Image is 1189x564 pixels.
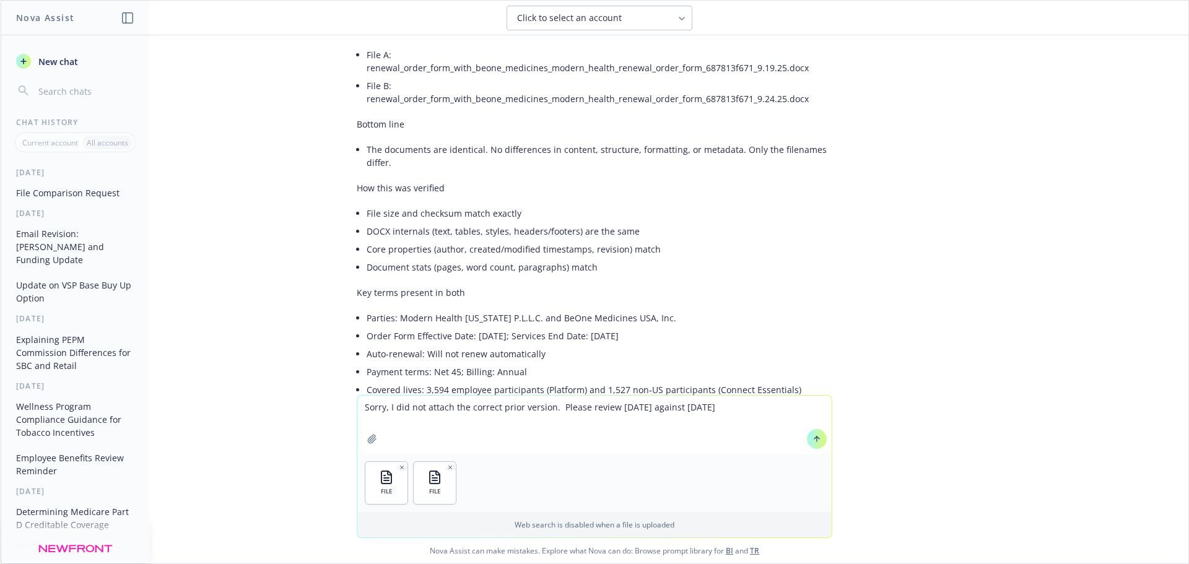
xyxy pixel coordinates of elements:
span: Click to select an account [517,12,622,24]
button: FILE [365,462,407,504]
li: Parties: Modern Health [US_STATE] P.L.L.C. and BeOne Medicines USA, Inc. [367,309,832,327]
button: Determining Medicare Part D Creditable Coverage [11,501,139,535]
li: Core properties (author, created/modified timestamps, revision) match [367,240,832,258]
li: Auto-renewal: Will not renew automatically [367,345,832,363]
p: All accounts [87,137,128,148]
div: [DATE] [1,167,149,178]
div: [DATE] [1,381,149,391]
button: New chat [11,50,139,72]
p: How this was verified [357,181,832,194]
button: Wellness Program Compliance Guidance for Tobacco Incentives [11,396,139,443]
span: FILE [429,487,441,495]
p: Bottom line [357,118,832,131]
li: Order Form Effective Date: [DATE]; Services End Date: [DATE] [367,327,832,345]
button: File Comparison Request [11,183,139,203]
input: Search chats [36,82,134,100]
div: [DATE] [1,313,149,324]
button: FILE [414,462,456,504]
a: BI [726,545,733,556]
p: Web search is disabled when a file is uploaded [365,519,824,530]
div: Chat History [1,117,149,128]
button: Click to select an account [507,6,692,30]
div: [DATE] [1,540,149,550]
button: Explaining PEPM Commission Differences for SBC and Retail [11,329,139,376]
p: Key terms present in both [357,286,832,299]
li: Payment terms: Net 45; Billing: Annual [367,363,832,381]
li: File size and checksum match exactly [367,204,832,222]
li: File B: renewal_order_form_with_beone_medicines_modern_health_renewal_order_form_687813f671_9.24.... [367,77,832,108]
textarea: Sorry, I did not attach the correct prior version. Please review [DATE] against [DATE] [357,396,832,454]
span: New chat [36,55,78,68]
li: Document stats (pages, word count, paragraphs) match [367,258,832,276]
li: File A: renewal_order_form_with_beone_medicines_modern_health_renewal_order_form_687813f671_9.19.... [367,46,832,77]
li: DOCX internals (text, tables, styles, headers/footers) are the same [367,222,832,240]
button: Email Revision: [PERSON_NAME] and Funding Update [11,223,139,270]
button: Employee Benefits Review Reminder [11,448,139,481]
button: Update on VSP Base Buy Up Option [11,275,139,308]
li: Covered lives: 3,594 employee participants (Platform) and 1,527 non‑US participants (Connect Esse... [367,381,832,399]
div: [DATE] [1,486,149,497]
div: [DATE] [1,208,149,219]
a: TR [750,545,759,556]
p: Current account [22,137,78,148]
span: Nova Assist can make mistakes. Explore what Nova can do: Browse prompt library for and [6,538,1183,563]
h1: Nova Assist [16,11,74,24]
li: The documents are identical. No differences in content, structure, formatting, or metadata. Only ... [367,141,832,171]
span: FILE [381,487,393,495]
